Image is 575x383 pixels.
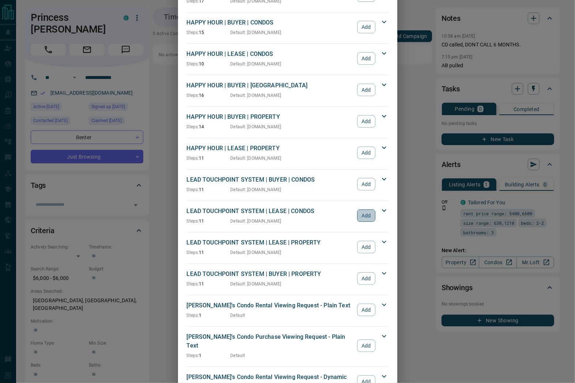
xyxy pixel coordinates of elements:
p: [PERSON_NAME]'s Condo Rental Viewing Request - Plain Text [187,301,354,310]
div: [PERSON_NAME]'s Condo Rental Viewing Request - Plain TextSteps:1DefaultAdd [187,300,389,320]
p: HAPPY HOUR | LEASE | PROPERTY [187,144,354,153]
p: 15 [187,29,231,36]
button: Add [357,21,375,33]
p: HAPPY HOUR | BUYER | [GEOGRAPHIC_DATA] [187,81,354,90]
p: Default : [DOMAIN_NAME] [231,186,281,193]
p: HAPPY HOUR | BUYER | PROPERTY [187,113,354,121]
button: Add [357,272,375,285]
button: Add [357,115,375,128]
span: Steps: [187,219,199,224]
button: Add [357,147,375,159]
p: HAPPY HOUR | BUYER | CONDOS [187,18,354,27]
span: Steps: [187,353,199,358]
p: 1 [187,352,231,359]
p: 11 [187,155,231,162]
p: 11 [187,186,231,193]
span: Steps: [187,30,199,35]
div: LEAD TOUCHPOINT SYSTEM | BUYER | CONDOSSteps:11Default: [DOMAIN_NAME]Add [187,174,389,194]
span: Steps: [187,281,199,287]
button: Add [357,209,375,222]
button: Add [357,241,375,253]
span: Steps: [187,313,199,318]
span: Steps: [187,93,199,98]
p: LEAD TOUCHPOINT SYSTEM | LEASE | CONDOS [187,207,354,216]
p: Default : [DOMAIN_NAME] [231,281,281,287]
p: Default : [DOMAIN_NAME] [231,124,281,130]
div: LEAD TOUCHPOINT SYSTEM | LEASE | PROPERTYSteps:11Default: [DOMAIN_NAME]Add [187,237,389,257]
p: Default : [DOMAIN_NAME] [231,249,281,256]
div: HAPPY HOUR | LEASE | PROPERTYSteps:11Default: [DOMAIN_NAME]Add [187,143,389,163]
button: Add [357,304,375,316]
p: Default : [DOMAIN_NAME] [231,29,281,36]
p: 16 [187,92,231,99]
p: Default : [DOMAIN_NAME] [231,61,281,67]
span: Steps: [187,187,199,192]
span: Steps: [187,124,199,129]
p: LEAD TOUCHPOINT SYSTEM | BUYER | PROPERTY [187,270,354,278]
p: 1 [187,312,231,319]
div: HAPPY HOUR | BUYER | CONDOSSteps:15Default: [DOMAIN_NAME]Add [187,17,389,37]
p: 11 [187,281,231,287]
button: Add [357,52,375,65]
div: LEAD TOUCHPOINT SYSTEM | LEASE | CONDOSSteps:11Default: [DOMAIN_NAME]Add [187,205,389,226]
div: [PERSON_NAME]'s Condo Purchase Viewing Request - Plain TextSteps:1DefaultAdd [187,331,389,360]
div: HAPPY HOUR | BUYER | [GEOGRAPHIC_DATA]Steps:16Default: [DOMAIN_NAME]Add [187,80,389,100]
p: LEAD TOUCHPOINT SYSTEM | LEASE | PROPERTY [187,238,354,247]
button: Add [357,178,375,190]
p: LEAD TOUCHPOINT SYSTEM | BUYER | CONDOS [187,175,354,184]
p: Default [231,352,245,359]
div: LEAD TOUCHPOINT SYSTEM | BUYER | PROPERTYSteps:11Default: [DOMAIN_NAME]Add [187,268,389,289]
p: 11 [187,249,231,256]
button: Add [357,340,375,352]
span: Steps: [187,61,199,67]
p: HAPPY HOUR | LEASE | CONDOS [187,50,354,58]
p: 11 [187,218,231,224]
div: HAPPY HOUR | BUYER | PROPERTYSteps:14Default: [DOMAIN_NAME]Add [187,111,389,132]
p: Default : [DOMAIN_NAME] [231,92,281,99]
p: Default [231,312,245,319]
p: 10 [187,61,231,67]
p: 14 [187,124,231,130]
p: [PERSON_NAME]'s Condo Purchase Viewing Request - Plain Text [187,333,354,350]
p: [PERSON_NAME]'s Condo Rental Viewing Request - Dynamic [187,373,354,382]
span: Steps: [187,156,199,161]
button: Add [357,84,375,96]
p: Default : [DOMAIN_NAME] [231,155,281,162]
div: HAPPY HOUR | LEASE | CONDOSSteps:10Default: [DOMAIN_NAME]Add [187,48,389,69]
p: Default : [DOMAIN_NAME] [231,218,281,224]
span: Steps: [187,250,199,255]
